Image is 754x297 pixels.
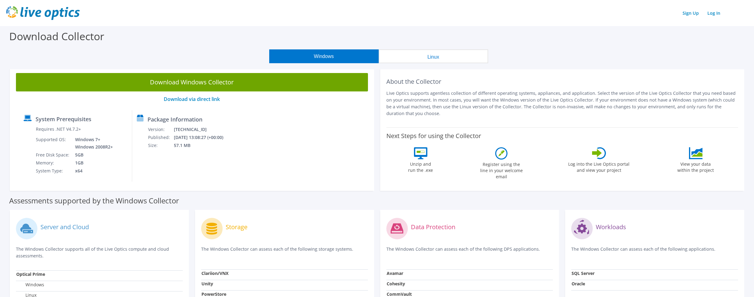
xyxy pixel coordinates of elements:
td: Published: [148,133,174,141]
label: Next Steps for using the Collector [386,132,481,140]
td: System Type: [36,167,71,175]
strong: PowerStore [201,291,226,297]
label: Assessments supported by the Windows Collector [9,198,179,204]
strong: CommVault [387,291,412,297]
td: Size: [148,141,174,149]
label: Workloads [596,224,626,230]
strong: SQL Server [572,270,595,276]
strong: Oracle [572,281,585,287]
label: Register using the line in your welcome email [478,160,524,180]
a: Download via direct link [164,96,220,102]
a: Download Windows Collector [16,73,368,91]
strong: Unity [201,281,213,287]
td: Windows 7+ Windows 2008R2+ [71,136,114,151]
td: 1GB [71,159,114,167]
strong: Cohesity [387,281,405,287]
td: Free Disk Space: [36,151,71,159]
td: Memory: [36,159,71,167]
label: Log into the Live Optics portal and view your project [568,159,630,173]
label: Server and Cloud [40,224,89,230]
strong: Optical Prime [16,271,45,277]
td: 5GB [71,151,114,159]
td: [TECHNICAL_ID] [174,125,231,133]
td: Supported OS: [36,136,71,151]
button: Windows [269,49,379,63]
td: x64 [71,167,114,175]
td: Version: [148,125,174,133]
p: The Windows Collector can assess each of the following storage systems. [201,246,368,258]
img: live_optics_svg.svg [6,6,80,20]
strong: Avamar [387,270,403,276]
p: The Windows Collector supports all of the Live Optics compute and cloud assessments. [16,246,183,259]
p: The Windows Collector can assess each of the following DPS applications. [386,246,553,258]
label: Unzip and run the .exe [407,159,435,173]
label: Download Collector [9,29,104,43]
p: The Windows Collector can assess each of the following applications. [571,246,738,258]
label: System Prerequisites [36,116,91,122]
strong: Clariion/VNX [201,270,228,276]
label: View your data within the project [674,159,718,173]
td: [DATE] 13:08:27 (+00:00) [174,133,231,141]
label: Data Protection [411,224,455,230]
a: Log In [704,9,723,17]
label: Storage [226,224,247,230]
a: Sign Up [679,9,702,17]
button: Linux [379,49,488,63]
h2: About the Collector [386,78,738,85]
td: 57.1 MB [174,141,231,149]
p: Live Optics supports agentless collection of different operating systems, appliances, and applica... [386,90,738,117]
label: Requires .NET V4.7.2+ [36,126,81,132]
label: Windows [16,282,44,288]
label: Package Information [147,116,202,122]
